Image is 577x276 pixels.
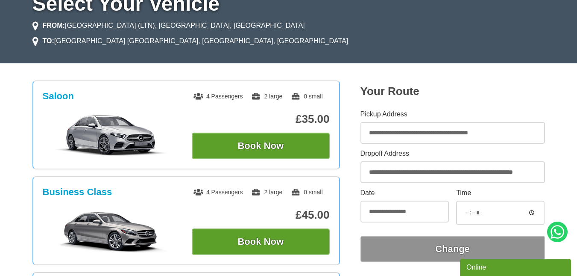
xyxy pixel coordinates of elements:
[291,93,322,100] span: 0 small
[251,189,282,196] span: 2 large
[192,113,330,126] p: £35.00
[43,37,54,45] strong: TO:
[460,257,573,276] iframe: chat widget
[43,91,74,102] h3: Saloon
[43,22,65,29] strong: FROM:
[32,36,349,46] li: [GEOGRAPHIC_DATA] [GEOGRAPHIC_DATA], [GEOGRAPHIC_DATA], [GEOGRAPHIC_DATA]
[192,229,330,255] button: Book Now
[193,189,243,196] span: 4 Passengers
[360,190,449,196] label: Date
[43,187,112,198] h3: Business Class
[251,93,282,100] span: 2 large
[360,111,545,118] label: Pickup Address
[360,150,545,157] label: Dropoff Address
[360,85,545,98] h2: Your Route
[47,114,176,157] img: Saloon
[360,236,545,262] button: Change
[192,133,330,159] button: Book Now
[193,93,243,100] span: 4 Passengers
[32,21,305,31] li: [GEOGRAPHIC_DATA] (LTN), [GEOGRAPHIC_DATA], [GEOGRAPHIC_DATA]
[456,190,545,196] label: Time
[192,208,330,222] p: £45.00
[291,189,322,196] span: 0 small
[47,210,176,252] img: Business Class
